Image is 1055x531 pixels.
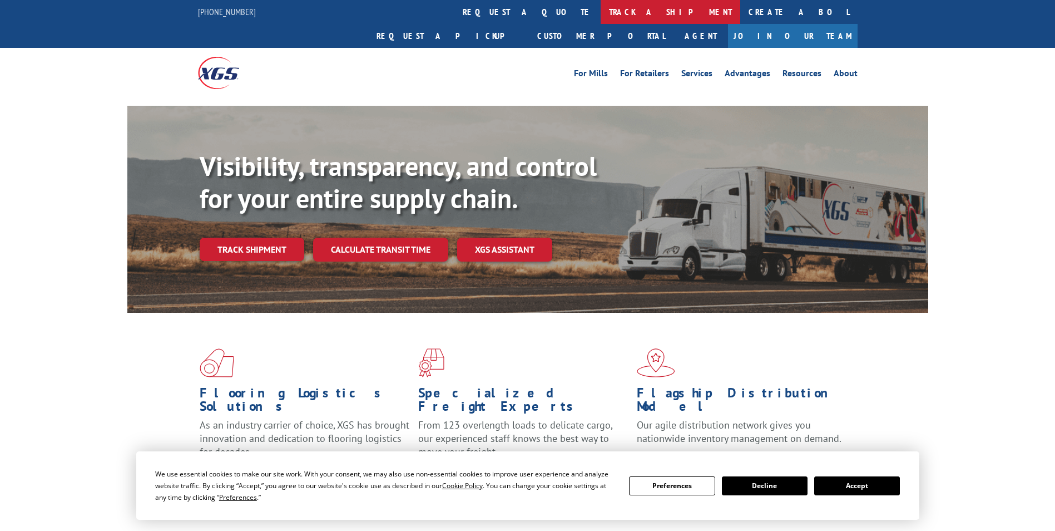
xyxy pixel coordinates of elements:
button: Preferences [629,476,715,495]
a: For Retailers [620,69,669,81]
a: Calculate transit time [313,238,448,262]
button: Decline [722,476,808,495]
a: Track shipment [200,238,304,261]
p: From 123 overlength loads to delicate cargo, our experienced staff knows the best way to move you... [418,419,628,468]
button: Accept [814,476,900,495]
b: Visibility, transparency, and control for your entire supply chain. [200,149,597,215]
span: As an industry carrier of choice, XGS has brought innovation and dedication to flooring logistics... [200,419,409,458]
a: [PHONE_NUMBER] [198,6,256,17]
span: Preferences [219,493,257,502]
a: For Mills [574,69,608,81]
a: Customer Portal [529,24,673,48]
img: xgs-icon-focused-on-flooring-red [418,348,444,377]
span: Cookie Policy [442,481,483,490]
h1: Specialized Freight Experts [418,386,628,419]
div: Cookie Consent Prompt [136,451,919,520]
a: Agent [673,24,728,48]
h1: Flooring Logistics Solutions [200,386,410,419]
h1: Flagship Distribution Model [637,386,847,419]
a: Resources [782,69,821,81]
a: Join Our Team [728,24,858,48]
a: Request a pickup [368,24,529,48]
a: About [834,69,858,81]
span: Our agile distribution network gives you nationwide inventory management on demand. [637,419,841,445]
a: Advantages [725,69,770,81]
a: Services [681,69,712,81]
div: We use essential cookies to make our site work. With your consent, we may also use non-essential ... [155,468,616,503]
img: xgs-icon-flagship-distribution-model-red [637,348,675,377]
a: XGS ASSISTANT [457,238,552,262]
img: xgs-icon-total-supply-chain-intelligence-red [200,348,234,377]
